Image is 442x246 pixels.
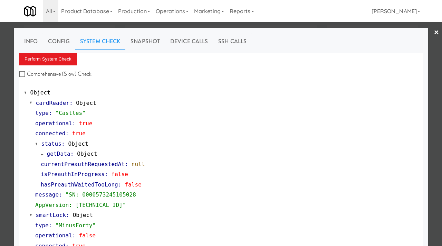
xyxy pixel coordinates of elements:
span: : [66,212,69,218]
span: : [118,181,122,188]
span: operational [35,232,72,239]
span: false [111,171,128,177]
span: "SN: 0000573245105028 AppVersion: [TECHNICAL_ID]" [35,191,136,208]
a: SSH Calls [213,33,252,50]
label: Comprehensive (Slow) Check [19,69,92,79]
span: Object [73,212,93,218]
a: Snapshot [125,33,165,50]
a: Info [19,33,43,50]
span: : [105,171,108,177]
span: false [125,181,142,188]
span: Object [76,100,96,106]
span: : [125,161,128,167]
img: Micromart [24,5,36,17]
span: Object [30,89,50,96]
span: Object [77,151,97,157]
span: cardReader [36,100,69,106]
span: getData [47,151,70,157]
a: Config [43,33,75,50]
span: type [35,110,49,116]
span: : [59,191,62,198]
input: Comprehensive (Slow) Check [19,72,27,77]
span: operational [35,120,72,127]
button: Perform System Check [19,53,77,65]
span: message [35,191,59,198]
a: System Check [75,33,125,50]
span: Object [68,140,88,147]
a: × [434,22,439,44]
span: : [49,110,52,116]
span: : [69,100,73,106]
span: : [72,120,76,127]
span: "MinusForty" [55,222,96,229]
span: isPreauthInProgress [41,171,105,177]
span: : [66,130,69,137]
span: status [41,140,61,147]
span: : [72,232,76,239]
span: : [61,140,65,147]
span: hasPreauthWaitedTooLong [41,181,118,188]
span: false [79,232,96,239]
a: Device Calls [165,33,213,50]
span: "Castles" [55,110,86,116]
span: true [79,120,93,127]
span: : [70,151,74,157]
span: smartLock [36,212,66,218]
span: null [132,161,145,167]
span: connected [35,130,66,137]
span: true [72,130,86,137]
span: : [49,222,52,229]
span: currentPreauthRequestedAt [41,161,125,167]
span: type [35,222,49,229]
